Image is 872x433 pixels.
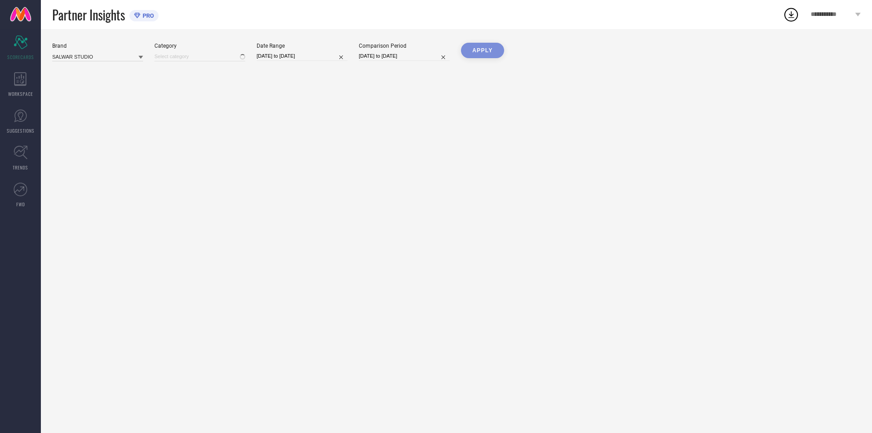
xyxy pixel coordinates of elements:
[8,90,33,97] span: WORKSPACE
[154,43,245,49] div: Category
[257,51,347,61] input: Select date range
[140,12,154,19] span: PRO
[7,54,34,60] span: SCORECARDS
[257,43,347,49] div: Date Range
[783,6,799,23] div: Open download list
[7,127,35,134] span: SUGGESTIONS
[13,164,28,171] span: TRENDS
[359,43,450,49] div: Comparison Period
[52,43,143,49] div: Brand
[16,201,25,208] span: FWD
[359,51,450,61] input: Select comparison period
[52,5,125,24] span: Partner Insights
